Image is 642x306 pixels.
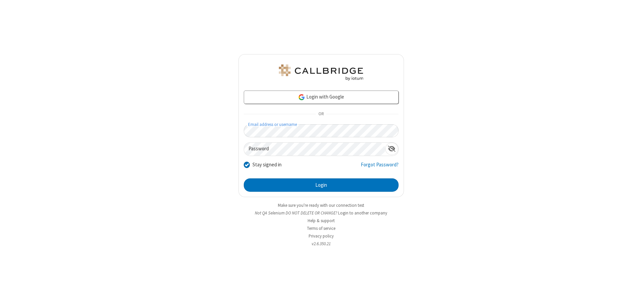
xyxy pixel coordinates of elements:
img: QA Selenium DO NOT DELETE OR CHANGE [278,64,364,81]
a: Login with Google [244,91,399,104]
a: Privacy policy [309,233,334,239]
a: Help & support [308,218,335,223]
img: google-icon.png [298,94,305,101]
li: Not QA Selenium DO NOT DELETE OR CHANGE? [238,210,404,216]
label: Stay signed in [252,161,282,169]
a: Make sure you're ready with our connection test [278,202,364,208]
li: v2.6.350.21 [238,241,404,247]
iframe: Chat [625,289,637,301]
div: Show password [385,143,398,155]
a: Forgot Password? [361,161,399,174]
input: Email address or username [244,124,399,137]
input: Password [244,143,385,156]
button: Login [244,178,399,192]
span: OR [316,110,326,119]
a: Terms of service [307,225,335,231]
button: Login to another company [338,210,387,216]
